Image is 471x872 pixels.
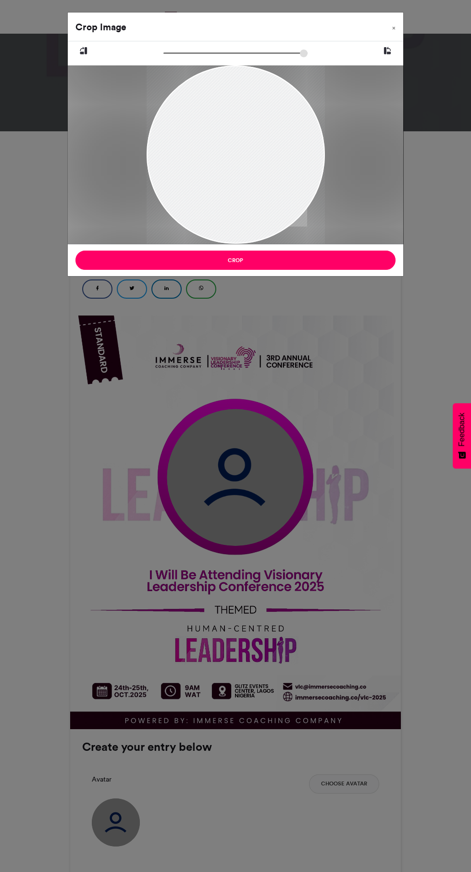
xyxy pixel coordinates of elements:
[453,403,471,468] button: Feedback - Show survey
[392,25,396,31] span: ×
[75,20,126,34] h4: Crop Image
[384,13,403,39] button: Close
[75,251,396,270] button: Crop
[458,413,466,446] span: Feedback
